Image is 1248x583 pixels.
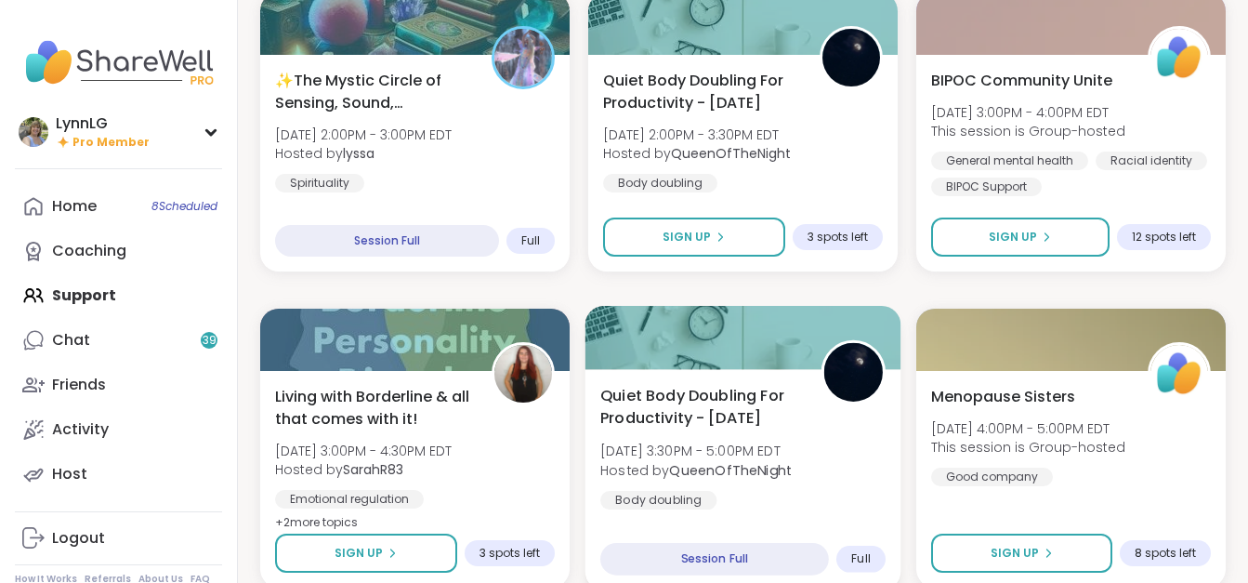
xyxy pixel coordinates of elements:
span: Full [521,233,540,248]
span: Full [851,551,870,566]
button: Sign Up [275,534,457,573]
a: Coaching [15,229,222,273]
img: ShareWell [1150,345,1208,403]
div: Logout [52,528,105,549]
a: Activity [15,407,222,452]
span: Quiet Body Doubling For Productivity - [DATE] [600,384,800,430]
img: ShareWell [1150,29,1208,86]
img: ShareWell Nav Logo [15,30,222,95]
span: 3 spots left [479,546,540,561]
img: QueenOfTheNight [824,343,883,402]
span: Sign Up [989,229,1037,245]
span: 3 spots left [808,230,868,245]
button: Sign Up [931,218,1110,257]
div: Chat [52,330,90,351]
span: Pro Member [72,135,150,151]
div: Coaching [52,241,126,261]
span: Sign Up [335,545,383,562]
span: 8 Scheduled [151,199,217,214]
span: [DATE] 3:00PM - 4:30PM EDT [275,442,452,460]
span: ✨The Mystic Circle of Sensing, Sound, Readings✨ [275,70,471,114]
a: Friends [15,363,222,407]
span: 12 spots left [1132,230,1196,245]
span: This session is Group-hosted [931,438,1125,457]
div: Session Full [275,225,499,257]
span: Hosted by [275,460,452,479]
img: LynnLG [19,117,48,147]
span: [DATE] 3:30PM - 5:00PM EDT [600,442,792,460]
span: Hosted by [275,144,452,163]
a: Chat39 [15,318,222,363]
span: Menopause Sisters [931,386,1075,408]
div: LynnLG [56,113,150,134]
span: 39 [203,333,217,349]
div: Friends [52,375,106,395]
div: Host [52,464,87,484]
span: Quiet Body Doubling For Productivity - [DATE] [603,70,799,114]
span: Sign Up [991,545,1039,562]
button: Sign Up [603,218,785,257]
div: General mental health [931,152,1088,170]
span: This session is Group-hosted [931,122,1125,140]
span: [DATE] 4:00PM - 5:00PM EDT [931,419,1125,438]
div: Body doubling [603,174,717,192]
div: Body doubling [600,491,716,510]
div: Good company [931,468,1053,486]
span: [DATE] 2:00PM - 3:00PM EDT [275,126,452,144]
span: Sign Up [663,229,711,245]
div: Session Full [600,543,829,576]
span: [DATE] 3:00PM - 4:00PM EDT [931,103,1125,122]
div: Home [52,196,97,217]
b: lyssa [343,144,374,163]
span: Living with Borderline & all that comes with it! [275,386,471,431]
b: QueenOfTheNight [669,460,792,479]
div: Emotional regulation [275,490,424,509]
a: Home8Scheduled [15,184,222,229]
a: Host [15,452,222,497]
b: QueenOfTheNight [671,144,791,163]
div: Activity [52,419,109,440]
div: Spirituality [275,174,364,192]
button: Sign Up [931,534,1112,573]
img: QueenOfTheNight [822,29,880,86]
img: SarahR83 [494,345,552,403]
span: Hosted by [603,144,791,163]
div: Racial identity [1096,152,1207,170]
span: 8 spots left [1135,546,1196,561]
div: BIPOC Support [931,178,1042,196]
b: SarahR83 [343,460,403,479]
span: BIPOC Community Unite [931,70,1112,92]
span: Hosted by [600,460,792,479]
a: Logout [15,516,222,561]
img: lyssa [494,29,552,86]
span: [DATE] 2:00PM - 3:30PM EDT [603,126,791,144]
